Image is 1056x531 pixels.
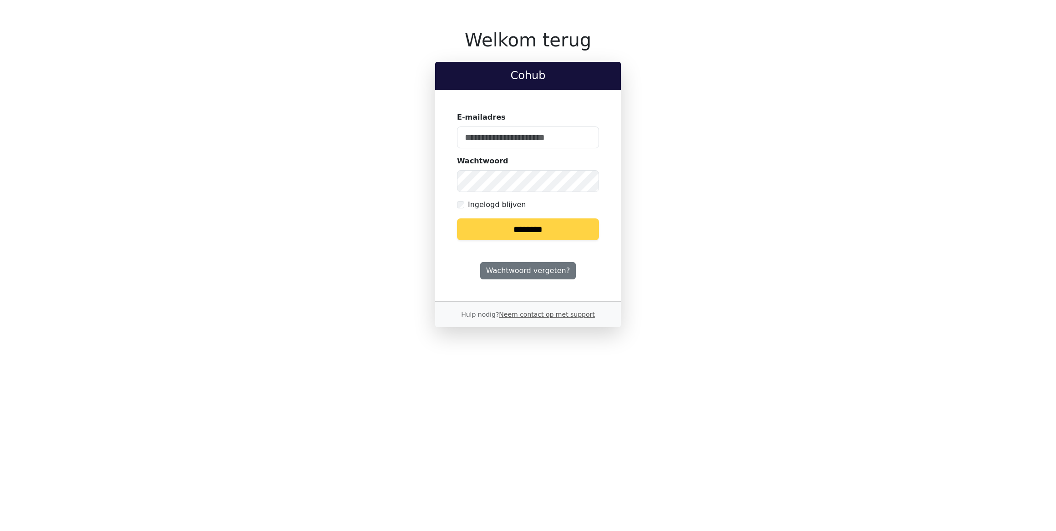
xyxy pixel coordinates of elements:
small: Hulp nodig? [461,311,595,318]
a: Wachtwoord vergeten? [480,262,576,279]
label: E-mailadres [457,112,506,123]
h1: Welkom terug [435,29,621,51]
label: Ingelogd blijven [468,199,526,210]
a: Neem contact op met support [499,311,594,318]
h2: Cohub [442,69,614,82]
label: Wachtwoord [457,156,508,167]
